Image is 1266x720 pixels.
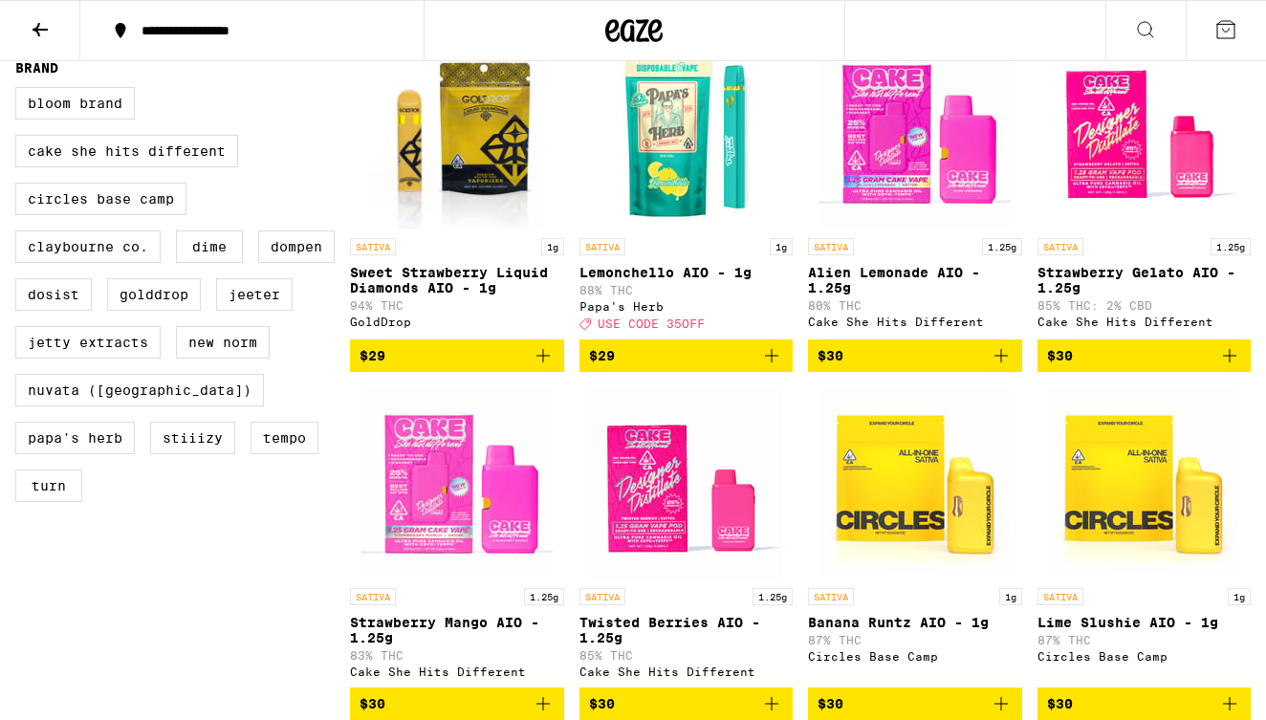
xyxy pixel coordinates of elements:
label: Tempo [251,422,318,454]
p: 1g [770,238,793,255]
p: 1g [1228,588,1251,605]
p: 88% THC [579,284,794,296]
a: Open page for Twisted Berries AIO - 1.25g from Cake She Hits Different [579,387,794,687]
p: Lime Slushie AIO - 1g [1037,615,1252,630]
div: Cake She Hits Different [808,316,1022,328]
p: SATIVA [1037,238,1083,255]
button: Add to bag [1037,687,1252,720]
div: Cake She Hits Different [1037,316,1252,328]
p: Lemonchello AIO - 1g [579,265,794,280]
label: DIME [176,230,243,263]
button: Add to bag [350,339,564,372]
span: $29 [589,348,615,363]
label: GoldDrop [107,278,201,311]
p: Strawberry Gelato AIO - 1.25g [1037,265,1252,295]
label: turn [15,469,82,502]
a: Open page for Strawberry Gelato AIO - 1.25g from Cake She Hits Different [1037,37,1252,339]
p: SATIVA [1037,588,1083,605]
img: Cake She Hits Different - Alien Lemonade AIO - 1.25g [819,37,1011,229]
p: SATIVA [579,238,625,255]
p: 85% THC: 2% CBD [1037,299,1252,312]
img: Cake She Hits Different - Twisted Berries AIO - 1.25g [590,387,781,578]
p: SATIVA [808,238,854,255]
a: Open page for Alien Lemonade AIO - 1.25g from Cake She Hits Different [808,37,1022,339]
img: Circles Base Camp - Banana Runtz AIO - 1g [819,387,1011,578]
button: Add to bag [350,687,564,720]
label: Claybourne Co. [15,230,161,263]
img: Cake She Hits Different - Strawberry Mango AIO - 1.25g [361,387,553,578]
span: $30 [818,348,843,363]
span: $30 [818,696,843,711]
label: Dompen [258,230,335,263]
p: 1g [999,588,1022,605]
label: Jetty Extracts [15,326,161,359]
img: GoldDrop - Sweet Strawberry Liquid Diamonds AIO - 1g [368,37,545,229]
div: GoldDrop [350,316,564,328]
p: SATIVA [579,588,625,605]
p: 87% THC [1037,634,1252,646]
img: Cake She Hits Different - Strawberry Gelato AIO - 1.25g [1048,37,1239,229]
span: $30 [1047,348,1073,363]
a: Open page for Lime Slushie AIO - 1g from Circles Base Camp [1037,387,1252,687]
button: Add to bag [808,339,1022,372]
span: $30 [360,696,385,711]
p: 80% THC [808,299,1022,312]
p: Banana Runtz AIO - 1g [808,615,1022,630]
a: Open page for Lemonchello AIO - 1g from Papa's Herb [579,37,794,339]
a: Open page for Strawberry Mango AIO - 1.25g from Cake She Hits Different [350,387,564,687]
p: Alien Lemonade AIO - 1.25g [808,265,1022,295]
button: Add to bag [1037,339,1252,372]
a: Open page for Banana Runtz AIO - 1g from Circles Base Camp [808,387,1022,687]
p: 83% THC [350,649,564,662]
p: 1.25g [753,588,793,605]
img: Circles Base Camp - Lime Slushie AIO - 1g [1048,387,1239,578]
img: Papa's Herb - Lemonchello AIO - 1g [590,37,781,229]
p: 1.25g [524,588,564,605]
label: New Norm [176,326,270,359]
div: Cake She Hits Different [579,665,794,678]
p: 1.25g [1211,238,1251,255]
legend: Brand [15,60,58,76]
p: Sweet Strawberry Liquid Diamonds AIO - 1g [350,265,564,295]
p: SATIVA [808,588,854,605]
button: Add to bag [579,687,794,720]
label: Dosist [15,278,92,311]
p: SATIVA [350,238,396,255]
span: USE CODE 35OFF [598,317,705,330]
p: 1.25g [982,238,1022,255]
div: Circles Base Camp [1037,650,1252,663]
p: SATIVA [350,588,396,605]
label: Jeeter [216,278,293,311]
span: $30 [589,696,615,711]
label: Bloom Brand [15,87,135,120]
label: Papa's Herb [15,422,135,454]
label: Circles Base Camp [15,183,186,215]
button: Add to bag [579,339,794,372]
p: 87% THC [808,634,1022,646]
span: $30 [1047,696,1073,711]
div: Circles Base Camp [808,650,1022,663]
div: Cake She Hits Different [350,665,564,678]
label: STIIIZY [150,422,235,454]
label: Cake She Hits Different [15,135,238,167]
a: Open page for Sweet Strawberry Liquid Diamonds AIO - 1g from GoldDrop [350,37,564,339]
p: 1g [541,238,564,255]
button: Add to bag [808,687,1022,720]
span: $29 [360,348,385,363]
p: 94% THC [350,299,564,312]
p: 85% THC [579,649,794,662]
label: Nuvata ([GEOGRAPHIC_DATA]) [15,374,264,406]
span: Hi. Need any help? [11,13,138,29]
p: Twisted Berries AIO - 1.25g [579,615,794,645]
div: Papa's Herb [579,300,794,313]
p: Strawberry Mango AIO - 1.25g [350,615,564,645]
